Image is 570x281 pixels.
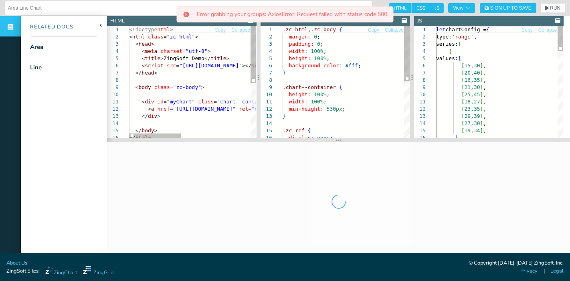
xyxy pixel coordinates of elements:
[414,134,426,142] div: 16
[436,41,458,47] span: series:
[464,63,471,69] span: 15
[339,84,342,90] span: {
[179,63,242,69] span: "[URL][DOMAIN_NAME]"
[261,55,272,62] div: 5
[289,135,314,141] span: display:
[464,70,471,76] span: 20
[342,106,346,112] span: ;
[474,77,480,83] span: 35
[458,135,461,141] span: ,
[107,62,119,69] div: 6
[311,99,323,105] span: 100%
[339,26,342,32] span: {
[471,84,474,90] span: ,
[261,26,272,33] div: 1
[326,91,329,97] span: ;
[448,3,475,13] button: View
[261,120,272,127] div: 14
[231,26,251,34] button: Collapse
[326,106,342,112] span: 530px
[314,55,326,61] span: 100%
[261,62,272,69] div: 6
[483,99,486,105] span: ,
[307,26,311,32] span: ,
[107,105,119,113] div: 12
[160,55,164,61] span: >
[214,26,226,34] button: Copy
[148,34,164,40] span: class
[107,91,119,98] div: 10
[289,34,311,40] span: margin:
[107,113,119,120] div: 13
[414,26,426,33] div: 1
[368,28,379,32] span: Copy
[474,84,480,90] span: 30
[164,34,167,40] span: =
[164,55,204,61] span: ZingSoft Demo
[197,12,387,17] p: Error grabbing your groups: AxiosError: Request failed with status code 500
[283,70,286,76] span: }
[358,63,361,69] span: ;
[414,69,426,77] div: 7
[208,48,211,54] span: >
[464,127,471,133] span: 19
[436,26,445,32] span: let
[471,99,474,105] span: ,
[483,84,486,90] span: ,
[384,26,404,34] button: Collapse
[214,28,226,32] span: Copy
[264,17,274,25] div: CSS
[45,266,77,277] a: ZingChart
[414,40,426,48] div: 3
[389,3,412,13] span: HTML
[461,127,464,133] span: [
[414,84,426,91] div: 9
[414,55,426,62] div: 5
[154,84,170,90] span: class
[314,91,326,97] span: 100%
[414,77,426,84] div: 8
[480,120,483,126] span: ]
[317,34,320,40] span: ;
[289,48,308,54] span: width:
[385,28,404,32] span: Collapse
[107,120,119,127] div: 14
[464,84,471,90] span: 21
[317,41,320,47] span: 0
[445,26,486,32] span: chartConfig =
[453,6,470,10] span: View
[167,63,176,69] span: src
[326,55,329,61] span: ;
[30,42,43,52] div: Area
[6,259,27,267] a: About Us
[311,48,323,54] span: 100%
[414,120,426,127] div: 14
[283,84,336,90] span: .chart--container
[226,55,230,61] span: >
[198,99,214,105] span: class
[486,26,489,32] span: {
[8,2,369,14] input: Untitled Demo
[414,48,426,55] div: 4
[464,113,471,119] span: 29
[201,84,204,90] span: >
[30,63,42,72] div: Line
[521,28,533,32] span: Copy
[170,26,173,32] span: >
[141,70,154,76] span: head
[176,63,179,69] span: =
[474,91,480,97] span: 45
[483,91,486,97] span: ,
[107,48,119,55] div: 4
[154,127,158,133] span: >
[138,84,151,90] span: body
[135,84,139,90] span: <
[464,91,471,97] span: 25
[289,99,308,105] span: width:
[289,55,311,61] span: height:
[135,41,139,47] span: <
[135,127,142,133] span: </
[483,106,486,112] span: ,
[471,77,474,83] span: ,
[314,34,317,40] span: 0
